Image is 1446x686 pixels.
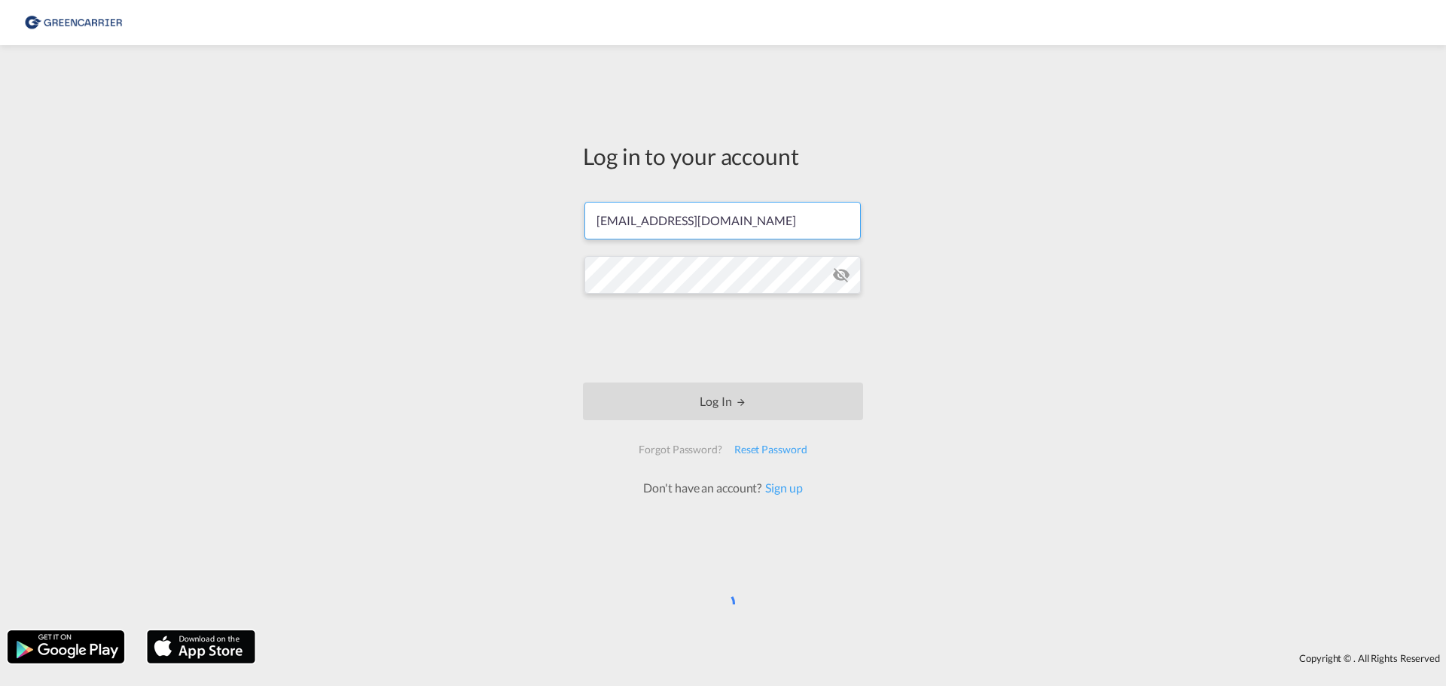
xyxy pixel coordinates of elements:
div: Don't have an account? [627,480,819,496]
img: 8cf206808afe11efa76fcd1e3d746489.png [23,6,124,40]
img: google.png [6,629,126,665]
div: Copyright © . All Rights Reserved [263,645,1446,671]
iframe: reCAPTCHA [609,309,837,367]
img: apple.png [145,629,257,665]
a: Sign up [761,480,802,495]
div: Reset Password [728,436,813,463]
md-icon: icon-eye-off [832,266,850,284]
div: Forgot Password? [633,436,728,463]
div: Log in to your account [583,140,863,172]
input: Enter email/phone number [584,202,861,239]
button: LOGIN [583,383,863,420]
